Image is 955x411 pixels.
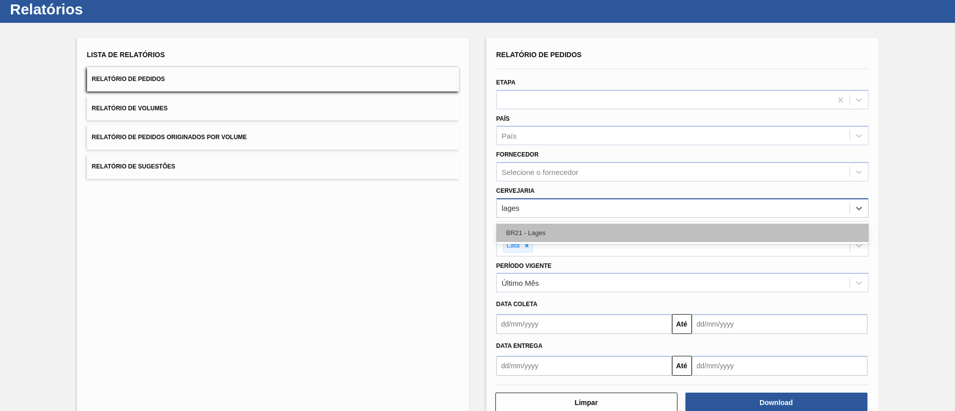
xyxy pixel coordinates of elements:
[92,105,168,112] span: Relatório de Volumes
[496,301,538,308] span: Data coleta
[672,356,692,376] button: Até
[87,125,459,150] button: Relatório de Pedidos Originados por Volume
[496,262,552,269] label: Período Vigente
[672,314,692,334] button: Até
[87,51,165,59] span: Lista de Relatórios
[92,134,247,141] span: Relatório de Pedidos Originados por Volume
[496,115,510,122] label: País
[692,314,867,334] input: dd/mm/yyyy
[502,168,578,176] div: Selecione o fornecedor
[10,3,187,15] h1: Relatórios
[502,132,517,140] div: País
[504,240,521,252] div: Lata
[502,279,539,287] div: Último Mês
[496,51,582,59] span: Relatório de Pedidos
[87,155,459,179] button: Relatório de Sugestões
[496,314,672,334] input: dd/mm/yyyy
[692,356,867,376] input: dd/mm/yyyy
[87,96,459,121] button: Relatório de Volumes
[496,79,516,86] label: Etapa
[496,356,672,376] input: dd/mm/yyyy
[496,342,543,349] span: Data entrega
[496,151,539,158] label: Fornecedor
[92,76,165,82] span: Relatório de Pedidos
[496,187,535,194] label: Cervejaria
[87,67,459,91] button: Relatório de Pedidos
[92,163,176,170] span: Relatório de Sugestões
[496,224,868,242] div: BR21 - Lages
